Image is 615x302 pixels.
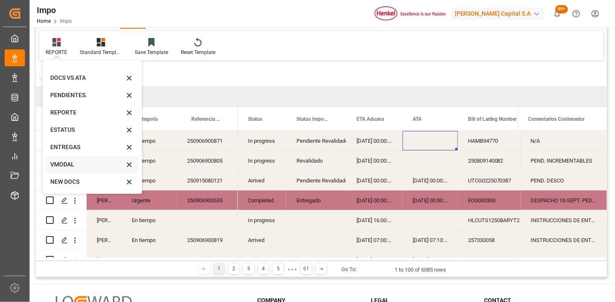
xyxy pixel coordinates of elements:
[297,151,336,171] div: Revalidado
[555,5,568,14] span: 99+
[395,266,446,274] div: 1 to 100 of 6085 rows
[87,230,122,250] div: [PERSON_NAME]
[521,171,607,190] div: Press SPACE to select this row.
[36,171,238,190] div: Press SPACE to select this row.
[177,230,238,250] div: 250906900819
[346,230,403,250] div: [DATE] 07:00:00
[521,131,607,151] div: Press SPACE to select this row.
[521,250,607,269] div: VMODAL
[468,116,517,122] span: Bill of Lading Number
[177,190,238,210] div: 250906900555
[458,190,542,210] div: EO0000300
[37,18,51,24] a: Home
[413,116,422,122] span: ATA
[452,5,548,22] button: [PERSON_NAME] Capital S.A
[50,108,124,117] div: REPORTE
[87,190,122,210] div: [PERSON_NAME]
[521,230,607,250] div: Press SPACE to select this row.
[548,4,567,23] button: show 100 new notifications
[36,250,238,270] div: Press SPACE to select this row.
[122,151,177,170] div: En tiempo
[403,250,458,269] div: [DATE] 00:03:00
[36,151,238,171] div: Press SPACE to select this row.
[248,116,262,122] span: Status
[521,250,607,270] div: Press SPACE to select this row.
[521,151,607,170] div: PEND. INCREMENTABLES
[50,73,124,82] div: DOCS VS ATA
[452,8,544,20] div: [PERSON_NAME] Capital S.A
[122,250,177,269] div: En tiempo
[135,49,168,56] div: Save Template
[36,230,238,250] div: Press SPACE to select this row.
[122,210,177,230] div: En tiempo
[238,210,286,230] div: In progress
[528,116,585,122] span: Comentarios Contenedor
[458,171,542,190] div: UTCG0225070387
[458,230,542,250] div: 257330058
[36,131,238,151] div: Press SPACE to select this row.
[521,230,607,250] div: INSTRUCCIONES DE ENTREGA
[346,190,403,210] div: [DATE] 00:00:00
[50,125,124,134] div: ESTATUS
[177,250,238,269] div: 250906900821
[356,116,384,122] span: ETA Aduana
[80,49,122,56] div: Standard Templates
[297,116,329,122] span: Status Importación
[50,177,124,186] div: NEW DOCS
[177,131,238,150] div: 250906900871
[521,151,607,171] div: Press SPACE to select this row.
[238,151,286,170] div: In progress
[521,190,607,210] div: DESPACHO 10-SEPT. PEDIMENTO PAGADO CON CONTINGENCIA
[521,131,607,150] div: N/A
[238,230,286,250] div: Arrived
[346,250,403,269] div: [DATE] 23:00:00
[403,190,458,210] div: [DATE] 00:00:00
[122,190,177,210] div: Urgente
[567,4,586,23] button: Help Center
[346,131,403,150] div: [DATE] 00:00:00
[191,116,220,122] span: Referencia Leschaco
[346,171,403,190] div: [DATE] 00:00:00
[458,131,542,150] div: HAMB94770
[177,171,238,190] div: 250915080121
[375,6,446,21] img: Henkel%20logo.jpg_1689854090.jpg
[403,230,458,250] div: [DATE] 07:13:00
[36,190,238,210] div: Press SPACE to select this row.
[177,151,238,170] div: 250906900805
[458,250,542,269] div: 257933163
[297,131,336,151] div: Pendiente Revalidado
[273,264,283,274] div: 5
[297,171,336,190] div: Pendiente Revalidado
[521,190,607,210] div: Press SPACE to select this row.
[87,210,122,230] div: [PERSON_NAME]
[301,264,312,274] div: 61
[37,4,72,16] div: Impo
[458,210,542,230] div: HLCUTS12508ARYT2
[346,151,403,170] div: [DATE] 00:00:00
[521,210,607,230] div: INSTRUCCIONES DE ENTREGA
[136,116,158,122] span: Categoría
[122,171,177,190] div: En tiempo
[87,250,122,269] div: [PERSON_NAME]
[181,49,215,56] div: Reset Template
[297,191,336,210] div: Entregado
[50,91,124,100] div: PENDIENTES.
[229,264,239,274] div: 2
[122,131,177,150] div: En tiempo
[238,190,286,210] div: Completed
[346,210,403,230] div: [DATE] 16:00:00
[238,171,286,190] div: Arrived
[458,151,542,170] div: 250809140082
[288,266,297,272] div: ● ● ●
[238,131,286,150] div: In progress
[403,171,458,190] div: [DATE] 00:00:00
[243,264,254,274] div: 3
[50,160,124,169] div: VMODAL
[50,143,124,152] div: ENTREGAS
[214,264,224,274] div: 1
[258,264,269,274] div: 4
[46,49,67,56] div: REPORTE
[238,250,286,269] div: Arrived
[36,210,238,230] div: Press SPACE to select this row.
[122,230,177,250] div: En tiempo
